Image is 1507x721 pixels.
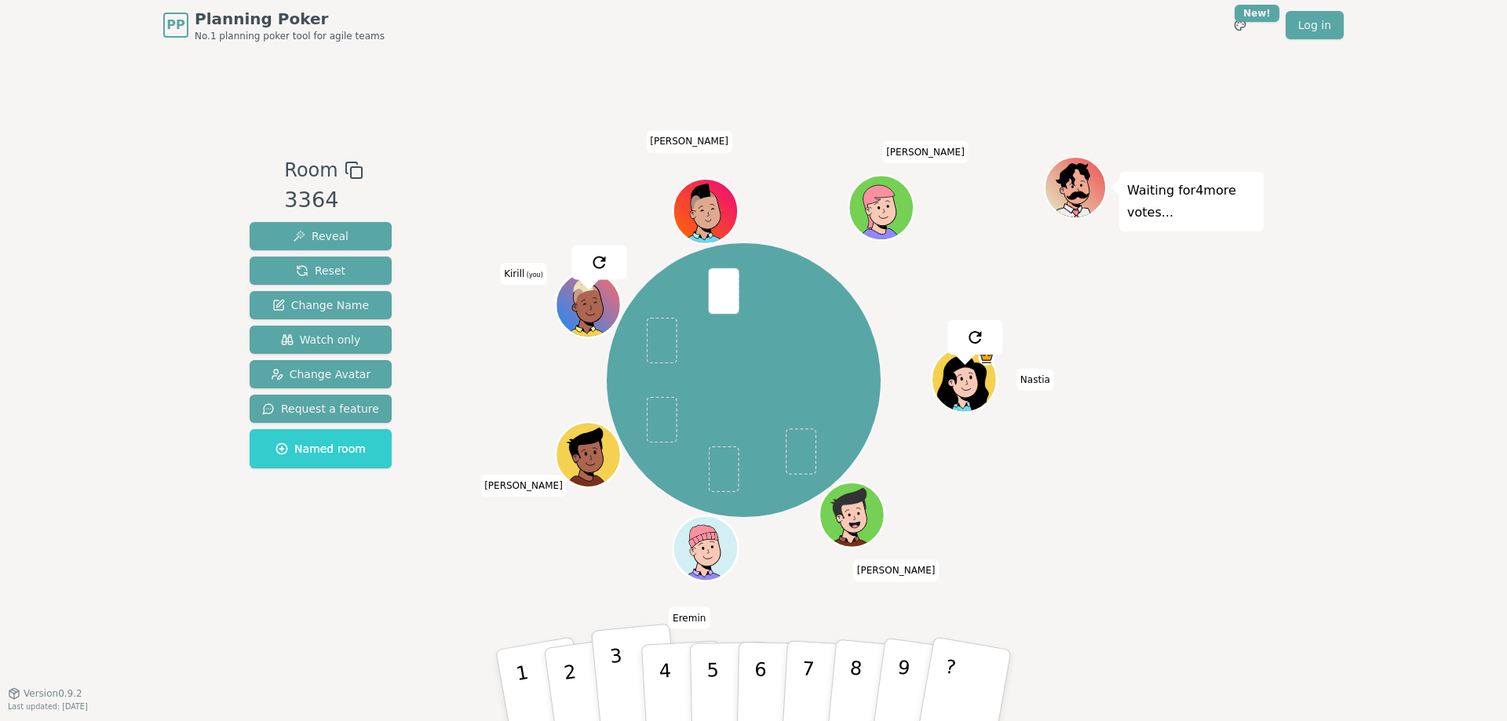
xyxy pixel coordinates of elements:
[275,441,366,457] span: Named room
[8,687,82,700] button: Version0.9.2
[296,263,345,279] span: Reset
[669,607,710,629] span: Click to change your name
[250,257,392,285] button: Reset
[250,291,392,319] button: Change Name
[271,366,371,382] span: Change Avatar
[480,475,567,497] span: Click to change your name
[500,263,547,285] span: Click to change your name
[853,560,940,582] span: Click to change your name
[250,395,392,423] button: Request a feature
[978,349,994,366] span: Nastia is the host
[195,8,385,30] span: Planning Poker
[646,131,732,153] span: Click to change your name
[262,401,379,417] span: Request a feature
[24,687,82,700] span: Version 0.9.2
[965,328,984,347] img: reset
[1235,5,1279,22] div: New!
[589,253,608,272] img: reset
[882,141,969,163] span: Click to change your name
[284,156,338,184] span: Room
[1286,11,1344,39] a: Log in
[1016,369,1054,391] span: Click to change your name
[293,228,348,244] span: Reveal
[250,326,392,354] button: Watch only
[166,16,184,35] span: PP
[250,360,392,388] button: Change Avatar
[1127,180,1256,224] p: Waiting for 4 more votes...
[524,271,543,279] span: (you)
[163,8,385,42] a: PPPlanning PokerNo.1 planning poker tool for agile teams
[281,332,361,348] span: Watch only
[272,297,369,313] span: Change Name
[250,222,392,250] button: Reveal
[557,275,618,336] button: Click to change your avatar
[284,184,363,217] div: 3364
[250,429,392,468] button: Named room
[1226,11,1254,39] button: New!
[8,702,88,711] span: Last updated: [DATE]
[195,30,385,42] span: No.1 planning poker tool for agile teams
